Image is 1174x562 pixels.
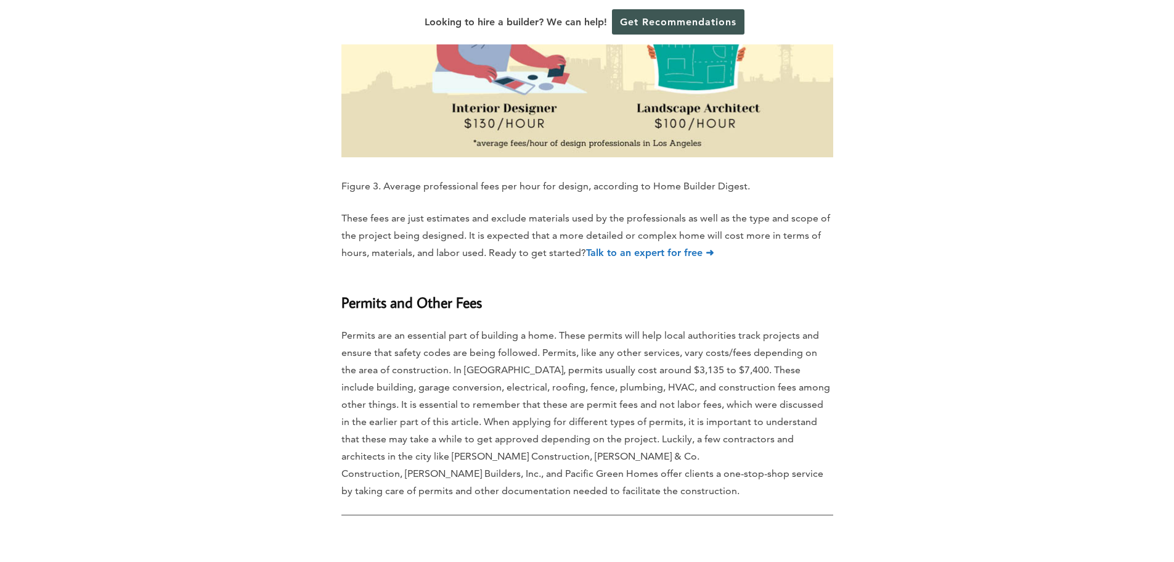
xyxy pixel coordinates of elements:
[612,9,744,35] a: Get Recommendations
[1112,500,1159,547] iframe: Drift Widget Chat Controller
[586,247,714,258] strong: Talk to an expert for free ➜
[341,178,833,195] p: Figure 3. Average professional fees per hour for design, according to Home Builder Digest.
[341,327,833,500] p: Permits are an essential part of building a home. These permits will help local authorities track...
[341,292,482,312] strong: Permits and Other Fees
[341,210,833,262] p: These fees are just estimates and exclude materials used by the professionals as well as the type...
